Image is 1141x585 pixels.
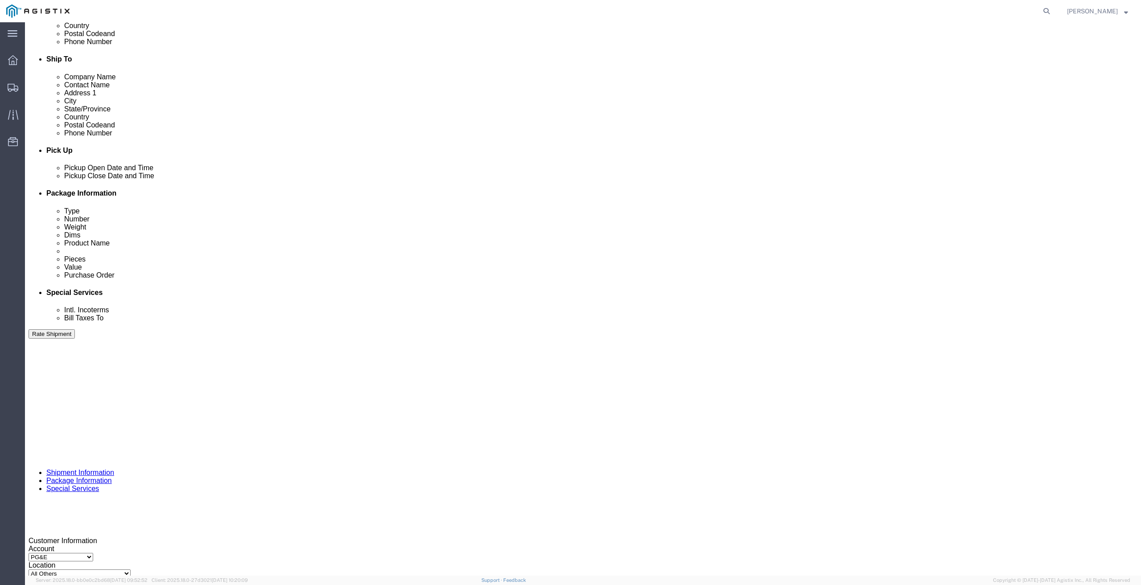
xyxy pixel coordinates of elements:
a: Feedback [503,577,526,583]
span: [DATE] 09:52:52 [110,577,148,583]
button: [PERSON_NAME] [1067,6,1129,16]
iframe: FS Legacy Container [25,22,1141,576]
span: Copyright © [DATE]-[DATE] Agistix Inc., All Rights Reserved [993,577,1130,584]
span: Server: 2025.18.0-bb0e0c2bd68 [36,577,148,583]
span: [DATE] 10:20:09 [212,577,248,583]
img: logo [6,4,70,18]
span: Rhea Sabile [1067,6,1118,16]
span: Client: 2025.18.0-27d3021 [152,577,248,583]
a: Support [481,577,504,583]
